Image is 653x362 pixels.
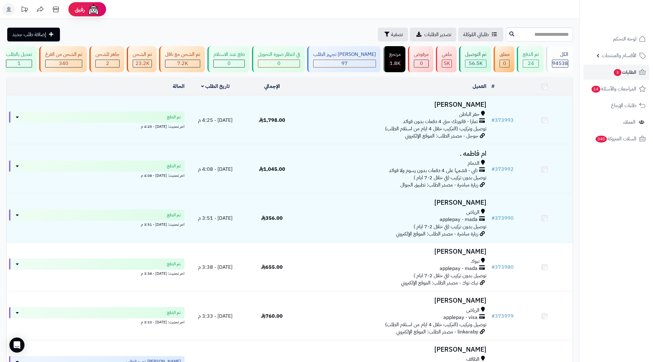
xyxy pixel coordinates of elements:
[227,60,231,67] span: 0
[414,174,486,181] span: توصيل بدون تركيب (في خلال 2-7 ايام )
[466,209,479,216] span: الرياض
[613,35,636,43] span: لوحة التحكم
[591,85,601,93] span: 14
[491,83,495,90] a: #
[410,28,456,41] a: تصدير الطلبات
[389,60,400,67] div: 1807
[198,214,233,222] span: [DATE] - 3:51 م
[385,321,486,328] span: توصيل وتركيب (التركيب خلال 4 ايام من استلام الطلب)
[214,60,244,67] div: 0
[435,46,458,72] a: ملغي 5K
[303,346,486,353] h3: [PERSON_NAME]
[443,314,478,321] span: applepay - visa
[500,51,510,58] div: معلق
[491,312,514,320] a: #373979
[136,60,149,67] span: 23.2K
[458,46,492,72] a: تم التوصيل 56.5K
[500,60,509,67] div: 0
[133,60,152,67] div: 23195
[198,116,233,124] span: [DATE] - 4:25 م
[258,60,300,67] div: 0
[206,46,251,72] a: دفع عند الاستلام 0
[403,118,478,125] span: تمارا - فاتورتك حتى 4 دفعات بدون فوائد
[277,60,281,67] span: 0
[165,60,200,67] div: 7223
[492,46,516,72] a: معلق 0
[198,312,233,320] span: [DATE] - 3:33 م
[414,223,486,230] span: توصيل بدون تركيب (في خلال 2-7 ايام )
[442,51,452,58] div: ملغي
[9,338,24,353] div: Open Intercom Messenger
[198,263,233,271] span: [DATE] - 3:38 م
[313,51,376,58] div: [PERSON_NAME] تجهيز الطلب
[167,114,181,120] span: تم الدفع
[391,31,403,38] span: تصفية
[414,51,429,58] div: مرفوض
[623,118,635,127] span: العملاء
[6,51,32,58] div: تعديل بالطلب
[258,51,300,58] div: في انتظار صورة التحويل
[440,216,478,223] span: applepay - mada
[611,101,636,110] span: طلبات الإرجاع
[414,272,486,279] span: توصيل بدون تركيب (في خلال 2-7 ايام )
[591,84,636,93] span: المراجعات والأسئلة
[491,214,514,222] a: #373990
[158,46,206,72] a: تم الشحن مع ناقل 7.2K
[528,60,534,67] span: 24
[126,46,158,72] a: تم الشحن 23.2K
[173,83,185,90] a: الحالة
[9,318,185,325] div: اخر تحديث: [DATE] - 3:33 م
[583,98,649,113] a: طلبات الإرجاع
[405,132,478,140] span: جوجل - مصدر الطلب: الموقع الإلكتروني
[503,60,506,67] span: 0
[420,60,423,67] span: 0
[9,123,185,129] div: اخر تحديث: [DATE] - 4:25 م
[167,163,181,169] span: تم الدفع
[516,46,545,72] a: تم الدفع 24
[407,46,435,72] a: مرفوض 0
[610,10,647,24] img: logo-2.png
[466,307,479,314] span: الرياض
[400,181,478,189] span: زيارة مباشرة - مصدر الطلب: تطبيق الجوال
[444,60,450,67] span: 5K
[165,51,200,58] div: تم الشحن مع ناقل
[491,165,514,173] a: #373992
[87,3,100,16] img: ai-face.png
[341,60,348,67] span: 97
[552,51,568,58] div: الكل
[306,46,382,72] a: [PERSON_NAME] تجهيز الطلب 97
[491,214,495,222] span: #
[261,263,283,271] span: 655.00
[459,111,479,118] span: حفر الباطن
[440,265,478,272] span: applepay - mada
[469,60,483,67] span: 56.5K
[59,60,68,67] span: 340
[45,60,82,67] div: 340
[595,135,608,143] span: 340
[378,28,408,41] button: تصفية
[583,81,649,96] a: المراجعات والأسئلة14
[303,150,486,157] h3: ام فاطمه .
[613,68,636,77] span: الطلبات
[595,134,636,143] span: السلات المتروكة
[198,165,233,173] span: [DATE] - 4:08 م
[261,312,283,320] span: 760.00
[303,199,486,206] h3: [PERSON_NAME]
[96,60,119,67] div: 2
[17,3,32,17] a: تحديثات المنصة
[213,51,245,58] div: دفع عند الاستلام
[167,212,181,218] span: تم الدفع
[491,263,514,271] a: #373980
[18,60,21,67] span: 1
[313,60,376,67] div: 97
[583,65,649,80] a: الطلبات3
[251,46,306,72] a: في انتظار صورة التحويل 0
[7,28,60,41] a: إضافة طلب جديد
[463,31,489,38] span: طلباتي المُوكلة
[45,51,82,58] div: تم الشحن من الفرع
[264,83,280,90] a: الإجمالي
[545,46,574,72] a: الكل94538
[396,328,478,336] span: linkaraby - مصدر الطلب: الموقع الإلكتروني
[259,165,285,173] span: 1,045.00
[167,261,181,267] span: تم الدفع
